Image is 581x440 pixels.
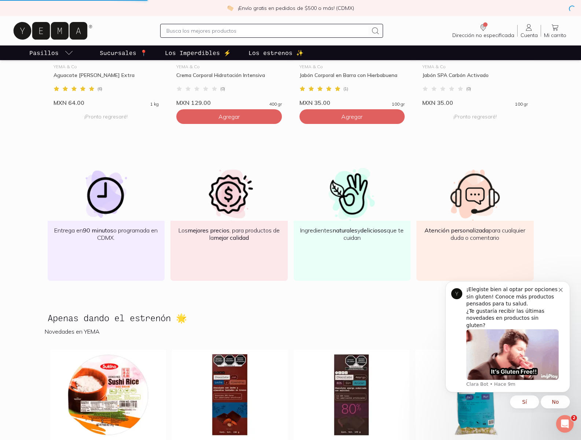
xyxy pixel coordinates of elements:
[83,227,113,234] b: 90 minutos
[220,87,225,91] span: ( 0 )
[45,328,537,335] p: Novedades en YEMA
[188,227,229,234] b: mejores precios
[150,102,159,106] span: 1 kg
[451,227,489,234] b: personalizada
[214,234,249,241] b: mejor calidad
[332,227,357,234] b: naturales
[218,113,240,120] span: Agregar
[422,227,528,241] p: para cualquier duda o comentario
[449,23,517,38] a: Dirección no especificada
[521,32,538,38] span: Cuenta
[176,99,211,106] span: MXN 129.00
[422,109,528,124] p: ¡Pronto regresaré!
[299,109,405,124] button: Agregar
[98,45,149,60] a: Sucursales 📍
[452,32,514,38] span: Dirección no especificada
[422,99,453,106] span: MXN 35.00
[28,45,75,60] a: pasillo-todos-link
[299,72,405,85] div: Jabón Corporal en Barra con Hierbabuena
[176,227,282,241] p: Los , para productos de la
[415,350,531,440] img: Palomitas 1
[100,48,147,57] p: Sucursales 📍
[54,72,159,85] div: Aguacate [PERSON_NAME] Extra
[424,227,449,234] b: Atención
[163,45,232,60] a: Los Imperdibles ⚡️
[294,350,409,440] img: 34365 Chocolate 80% sin azucar
[166,26,368,35] input: Busca los mejores productos
[571,415,577,421] span: 2
[249,48,304,57] p: Los estrenos ✨
[48,313,500,325] h2: Apenas dando el estrenón 🌟
[341,113,363,120] span: Agregar
[165,48,231,57] p: Los Imperdibles ⚡️
[541,23,569,38] a: Mi carrito
[518,23,541,38] a: Cuenta
[176,109,282,124] button: Agregar
[422,72,528,85] div: Jabón SPA Carbón Activado
[54,109,159,124] p: ¡Pronto regresaré!
[54,65,159,69] div: YEMA & Co
[238,4,354,12] p: ¡Envío gratis en pedidos de $500 o más! (CDMX)
[247,45,305,60] a: Los estrenos ✨
[422,65,528,69] div: YEMA & Co
[434,275,581,413] iframe: Intercom notifications mensaje
[466,87,471,91] span: ( 0 )
[299,65,405,69] div: YEMA & Co
[54,99,84,106] span: MXN 64.00
[172,350,288,440] img: 34368 Chocolate con leche y almendras
[299,99,330,106] span: MXN 35.00
[556,415,574,433] iframe: Intercom live chat
[392,102,405,106] span: 100 gr
[515,102,528,106] span: 100 gr
[50,350,166,440] img: 34388 Arroz al vapor SUKINA
[54,227,159,241] p: Entrega en o programada en CDMX.
[176,72,282,85] div: Crema Corporal Hidratación Intensiva
[227,5,233,11] img: check
[176,65,282,69] div: YEMA & Co
[360,227,387,234] b: deliciosos
[269,102,282,106] span: 400 gr
[343,87,348,91] span: ( 1 )
[544,32,566,38] span: Mi carrito
[98,87,102,91] span: ( 6 )
[29,48,59,57] p: Pasillos
[299,227,405,241] p: Ingredientes y que te cuidan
